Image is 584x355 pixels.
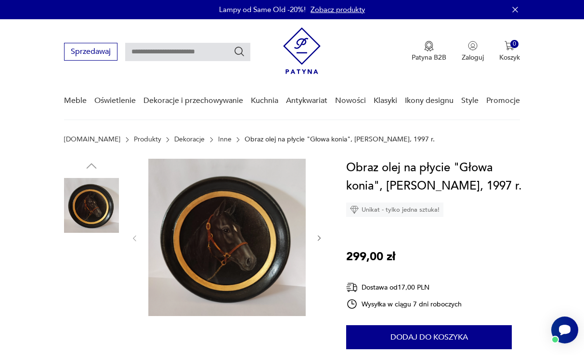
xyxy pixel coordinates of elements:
p: 299,00 zł [346,248,395,266]
a: Kuchnia [251,82,278,119]
a: Ikony designu [405,82,454,119]
a: Zobacz produkty [311,5,365,14]
a: Meble [64,82,87,119]
img: Ikona koszyka [505,41,514,51]
a: Inne [218,136,232,143]
img: Zdjęcie produktu Obraz olej na płycie "Głowa konia", Robert Nowak, 1997 r. [64,178,119,233]
p: Obraz olej na płycie "Głowa konia", [PERSON_NAME], 1997 r. [245,136,435,143]
button: Sprzedawaj [64,43,117,61]
img: Ikonka użytkownika [468,41,478,51]
p: Zaloguj [462,53,484,62]
button: Szukaj [234,46,245,57]
iframe: Smartsupp widget button [551,317,578,343]
a: Nowości [335,82,366,119]
a: Oświetlenie [94,82,136,119]
img: Ikona medalu [424,41,434,51]
img: Zdjęcie produktu Obraz olej na płycie "Głowa konia", Robert Nowak, 1997 r. [148,159,306,316]
p: Lampy od Same Old -20%! [219,5,306,14]
a: Ikona medaluPatyna B2B [412,41,446,62]
img: Zdjęcie produktu Obraz olej na płycie "Głowa konia", Robert Nowak, 1997 r. [64,240,119,294]
button: Zaloguj [462,41,484,62]
div: Wysyłka w ciągu 7 dni roboczych [346,298,462,310]
button: 0Koszyk [499,41,520,62]
a: Dekoracje i przechowywanie [143,82,243,119]
h1: Obraz olej na płycie "Głowa konia", [PERSON_NAME], 1997 r. [346,159,528,195]
button: Patyna B2B [412,41,446,62]
div: 0 [510,40,519,48]
a: Sprzedawaj [64,49,117,56]
a: Produkty [134,136,161,143]
img: Ikona dostawy [346,281,358,293]
div: Dostawa od 17,00 PLN [346,281,462,293]
p: Patyna B2B [412,53,446,62]
a: Klasyki [374,82,397,119]
button: Dodaj do koszyka [346,325,512,349]
img: Patyna - sklep z meblami i dekoracjami vintage [283,27,321,74]
a: [DOMAIN_NAME] [64,136,120,143]
a: Style [461,82,479,119]
a: Promocje [486,82,520,119]
a: Dekoracje [174,136,205,143]
p: Koszyk [499,53,520,62]
img: Ikona diamentu [350,205,359,214]
div: Unikat - tylko jedna sztuka! [346,203,443,217]
a: Antykwariat [286,82,327,119]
